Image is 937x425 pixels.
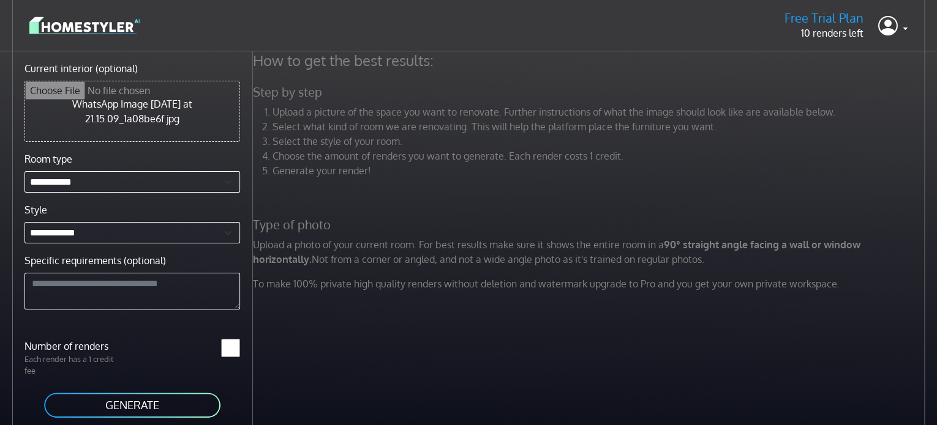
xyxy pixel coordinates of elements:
p: 10 renders left [785,26,864,40]
button: GENERATE [43,391,222,419]
li: Upload a picture of the space you want to renovate. Further instructions of what the image should... [273,105,928,119]
li: Generate your render! [273,163,928,178]
h4: How to get the best results: [246,51,935,70]
label: Current interior (optional) [24,61,138,76]
img: logo-3de290ba35641baa71223ecac5eacb59cb85b4c7fdf211dc9aaecaaee71ea2f8.svg [29,15,140,36]
li: Choose the amount of renders you want to generate. Each render costs 1 credit. [273,149,928,163]
li: Select what kind of room we are renovating. This will help the platform place the furniture you w... [273,119,928,134]
p: Each render has a 1 credit fee [17,353,132,377]
h5: Free Trial Plan [785,10,864,26]
label: Room type [24,152,72,166]
label: Style [24,202,47,217]
h5: Type of photo [246,217,935,232]
label: Specific requirements (optional) [24,253,166,268]
p: To make 100% private high quality renders without deletion and watermark upgrade to Pro and you g... [246,276,935,291]
li: Select the style of your room. [273,134,928,149]
label: Number of renders [17,339,132,353]
p: Upload a photo of your current room. For best results make sure it shows the entire room in a Not... [246,237,935,267]
h5: Step by step [246,84,935,100]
